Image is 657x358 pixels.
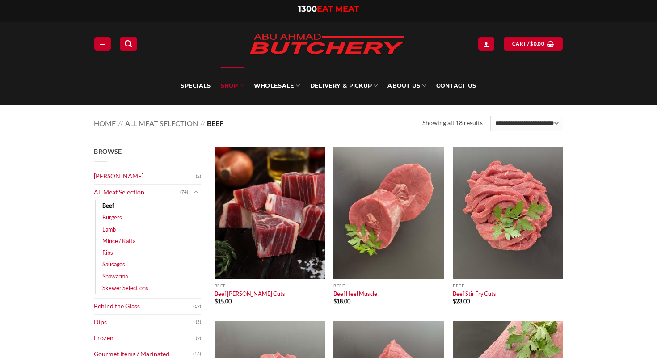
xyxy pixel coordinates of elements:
[530,41,544,46] bdi: 0.00
[125,119,198,127] a: All Meat Selection
[478,37,494,50] a: Login
[242,28,412,62] img: Abu Ahmad Butchery
[387,67,426,105] a: About Us
[512,40,544,48] span: Cart /
[180,185,188,199] span: (74)
[453,283,563,288] p: Beef
[333,290,377,297] a: Beef Heel Muscle
[207,119,223,127] span: Beef
[102,223,116,235] a: Lamb
[196,316,201,329] span: (5)
[181,67,211,105] a: Specials
[193,300,201,313] span: (19)
[196,170,201,183] span: (2)
[530,40,533,48] span: $
[436,67,476,105] a: Contact Us
[196,332,201,345] span: (9)
[94,37,110,50] a: Menu
[215,290,285,297] a: Beef [PERSON_NAME] Cuts
[190,187,201,197] button: Toggle
[254,67,300,105] a: Wholesale
[102,270,128,282] a: Shawarma
[453,290,496,297] a: Beef Stir Fry Cuts
[215,147,325,279] img: Beef Curry Cuts
[102,235,135,247] a: Mince / Kafta
[215,283,325,288] p: Beef
[94,185,180,200] a: All Meat Selection
[453,147,563,279] img: Beef Stir Fry Cuts
[102,247,113,258] a: Ribs
[102,211,122,223] a: Burgers
[215,298,232,305] bdi: 15.00
[221,67,244,105] a: SHOP
[333,283,444,288] p: Beef
[490,116,563,131] select: Shop order
[94,299,193,314] a: Behind the Glass
[118,119,123,127] span: //
[94,168,196,184] a: [PERSON_NAME]
[453,298,456,305] span: $
[120,37,137,50] a: Search
[333,298,350,305] bdi: 18.00
[422,118,483,128] p: Showing all 18 results
[317,4,359,14] span: EAT MEAT
[333,298,337,305] span: $
[94,315,196,330] a: Dips
[102,200,114,211] a: Beef
[310,67,378,105] a: Delivery & Pickup
[298,4,317,14] span: 1300
[200,119,205,127] span: //
[298,4,359,14] a: 1300EAT MEAT
[333,147,444,279] img: Beef Heel Muscle
[102,282,148,294] a: Skewer Selections
[504,37,563,50] a: View cart
[94,119,116,127] a: Home
[94,147,122,155] span: Browse
[102,258,125,270] a: Sausages
[94,330,196,346] a: Frozen
[453,298,470,305] bdi: 23.00
[215,298,218,305] span: $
